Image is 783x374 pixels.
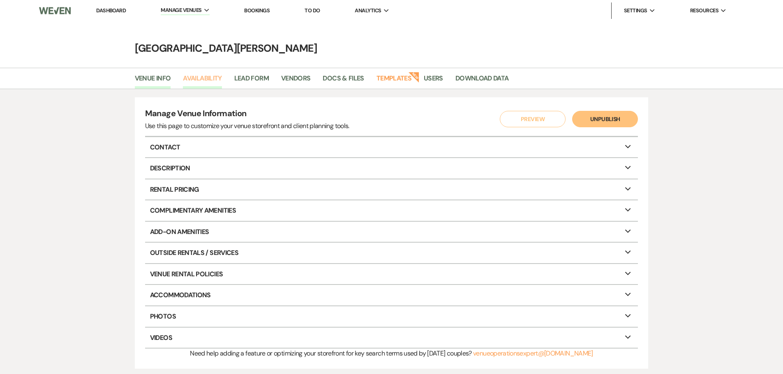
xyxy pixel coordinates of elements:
[145,137,638,158] p: Contact
[145,200,638,221] p: Complimentary Amenities
[572,111,638,127] button: Unpublish
[96,7,126,14] a: Dashboard
[145,243,638,263] p: Outside Rentals / Services
[473,349,593,358] a: venueoperationsexpert@[DOMAIN_NAME]
[234,73,269,89] a: Lead Form
[96,41,688,55] h4: [GEOGRAPHIC_DATA][PERSON_NAME]
[424,73,443,89] a: Users
[145,121,349,131] div: Use this page to customize your venue storefront and client planning tools.
[135,73,171,89] a: Venue Info
[145,264,638,285] p: Venue Rental Policies
[376,73,411,89] a: Templates
[305,7,320,14] a: To Do
[183,73,222,89] a: Availability
[323,73,364,89] a: Docs & Files
[145,328,638,348] p: Videos
[145,306,638,327] p: Photos
[39,2,70,19] img: Weven Logo
[498,111,564,127] a: Preview
[500,111,566,127] button: Preview
[281,73,311,89] a: Vendors
[145,179,638,200] p: Rental Pricing
[145,158,638,179] p: Description
[244,7,270,14] a: Bookings
[145,108,349,121] h4: Manage Venue Information
[145,285,638,305] p: Accommodations
[161,6,201,14] span: Manage Venues
[145,222,638,242] p: Add-On Amenities
[408,71,420,83] strong: New
[190,349,471,358] span: Need help adding a feature or optimizing your storefront for key search terms used by [DATE] coup...
[624,7,647,15] span: Settings
[455,73,509,89] a: Download Data
[690,7,718,15] span: Resources
[355,7,381,15] span: Analytics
